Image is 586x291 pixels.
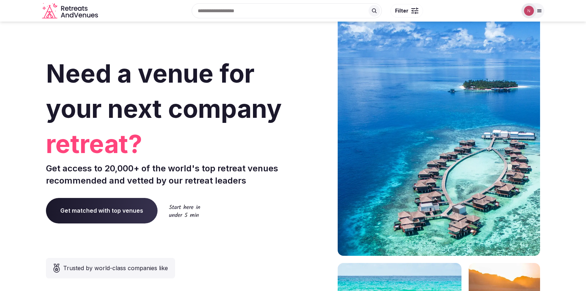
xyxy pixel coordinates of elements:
[46,58,282,124] span: Need a venue for your next company
[524,6,534,16] img: Nathalia Bilotti
[46,162,290,186] p: Get access to 20,000+ of the world's top retreat venues recommended and vetted by our retreat lea...
[42,3,99,19] a: Visit the homepage
[390,4,423,18] button: Filter
[395,7,408,14] span: Filter
[63,264,168,272] span: Trusted by world-class companies like
[46,198,158,223] a: Get matched with top venues
[42,3,99,19] svg: Retreats and Venues company logo
[46,126,290,162] span: retreat?
[169,204,200,217] img: Start here in under 5 min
